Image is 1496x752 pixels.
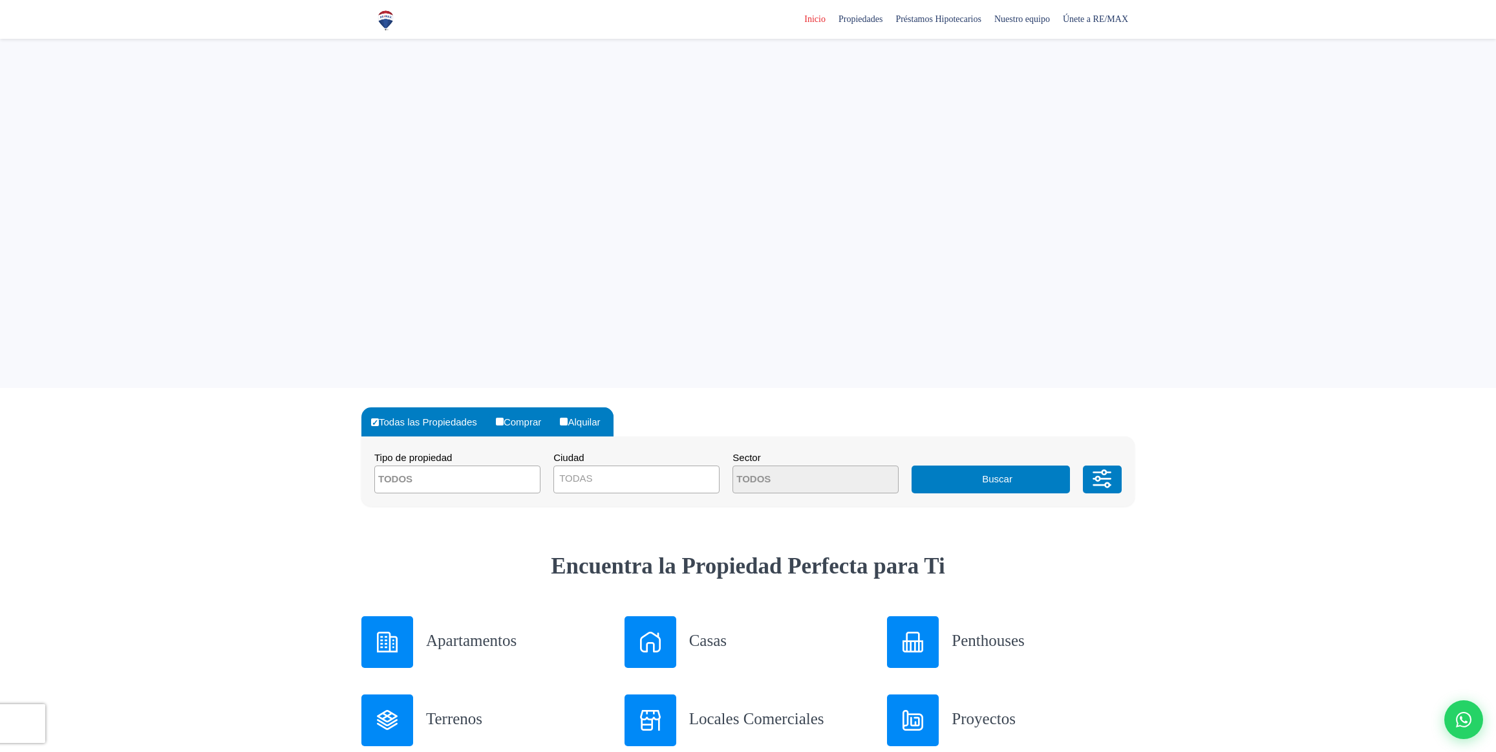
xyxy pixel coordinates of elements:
[374,452,452,463] span: Tipo de propiedad
[493,407,554,436] label: Comprar
[557,407,613,436] label: Alquilar
[426,629,609,652] h3: Apartamentos
[375,466,500,494] textarea: Search
[733,466,859,494] textarea: Search
[554,469,719,488] span: TODAS
[551,553,945,579] strong: Encuentra la Propiedad Perfecta para Ti
[559,473,592,484] span: TODAS
[625,694,872,746] a: Locales Comerciales
[889,10,988,29] span: Préstamos Hipotecarios
[374,9,397,32] img: Logo de REMAX
[832,10,889,29] span: Propiedades
[625,616,872,668] a: Casas
[496,418,504,425] input: Comprar
[1056,10,1135,29] span: Únete a RE/MAX
[553,452,584,463] span: Ciudad
[371,418,379,426] input: Todas las Propiedades
[912,466,1069,493] button: Buscar
[798,10,832,29] span: Inicio
[887,616,1135,668] a: Penthouses
[426,707,609,730] h3: Terrenos
[952,629,1135,652] h3: Penthouses
[560,418,568,425] input: Alquilar
[361,616,609,668] a: Apartamentos
[732,452,760,463] span: Sector
[689,707,872,730] h3: Locales Comerciales
[368,407,490,436] label: Todas las Propiedades
[988,10,1056,29] span: Nuestro equipo
[952,707,1135,730] h3: Proyectos
[887,694,1135,746] a: Proyectos
[689,629,872,652] h3: Casas
[361,694,609,746] a: Terrenos
[553,466,720,493] span: TODAS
